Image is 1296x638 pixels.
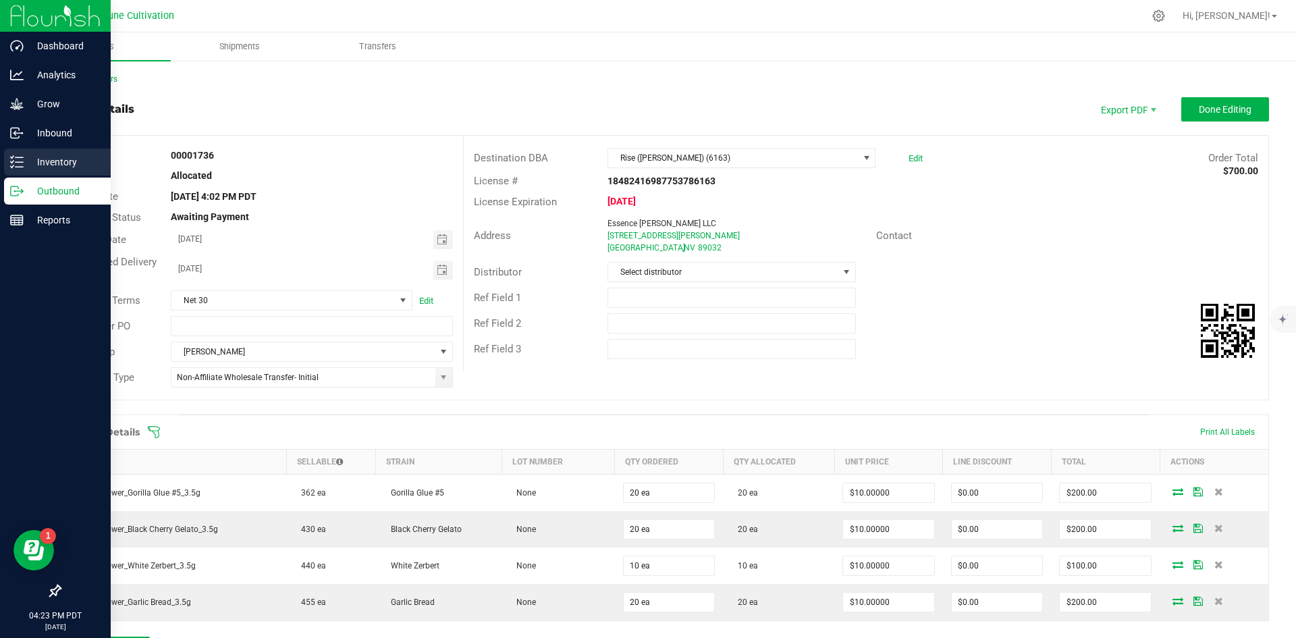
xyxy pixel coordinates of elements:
[309,32,448,61] a: Transfers
[607,176,715,186] strong: 18482416987753786163
[952,556,1043,575] input: 0
[474,317,521,329] span: Ref Field 2
[433,230,453,249] span: Toggle calendar
[171,170,212,181] strong: Allocated
[10,213,24,227] inline-svg: Reports
[69,525,218,534] span: HUST_Flower_Black Cherry Gelato_3.5g
[624,556,715,575] input: 0
[608,263,838,282] span: Select distributor
[952,520,1043,539] input: 0
[1208,560,1228,568] span: Delete Order Detail
[286,450,376,475] th: Sellable
[10,39,24,53] inline-svg: Dashboard
[1160,450,1268,475] th: Actions
[40,528,56,544] iframe: Resource center unread badge
[843,593,934,612] input: 0
[876,230,912,242] span: Contact
[684,243,695,252] span: NV
[952,483,1043,502] input: 0
[510,597,536,607] span: None
[171,191,256,202] strong: [DATE] 4:02 PM PDT
[1208,152,1258,164] span: Order Total
[510,525,536,534] span: None
[10,97,24,111] inline-svg: Grow
[171,150,214,161] strong: 00001736
[1087,97,1168,122] span: Export PDF
[1199,104,1251,115] span: Done Editing
[1051,450,1160,475] th: Total
[608,149,858,167] span: Rise ([PERSON_NAME]) (6163)
[1060,556,1151,575] input: 0
[909,153,923,163] a: Edit
[474,230,511,242] span: Address
[1208,487,1228,496] span: Delete Order Detail
[1188,597,1208,605] span: Save Order Detail
[1223,165,1258,176] strong: $700.00
[69,488,200,498] span: HUST_Flower_Gorilla Glue #5_3.5g
[474,343,521,355] span: Ref Field 3
[474,292,521,304] span: Ref Field 1
[294,597,326,607] span: 455 ea
[1183,10,1270,21] span: Hi, [PERSON_NAME]!
[843,520,934,539] input: 0
[294,488,326,498] span: 362 ea
[70,256,157,284] span: Requested Delivery Date
[10,155,24,169] inline-svg: Inventory
[61,450,287,475] th: Item
[607,231,740,240] span: [STREET_ADDRESS][PERSON_NAME]
[1060,483,1151,502] input: 0
[69,597,191,607] span: HUST_Flower_Garlic Bread_3.5g
[698,243,722,252] span: 89032
[731,597,758,607] span: 20 ea
[384,525,462,534] span: Black Cherry Gelato
[723,450,834,475] th: Qty Allocated
[615,450,724,475] th: Qty Ordered
[607,243,685,252] span: [GEOGRAPHIC_DATA]
[952,593,1043,612] input: 0
[474,266,522,278] span: Distributor
[943,450,1052,475] th: Line Discount
[731,525,758,534] span: 20 ea
[171,211,249,222] strong: Awaiting Payment
[843,556,934,575] input: 0
[294,525,326,534] span: 430 ea
[201,41,278,53] span: Shipments
[1188,487,1208,496] span: Save Order Detail
[6,622,105,632] p: [DATE]
[24,125,105,141] p: Inbound
[624,593,715,612] input: 0
[384,597,435,607] span: Garlic Bread
[13,530,54,570] iframe: Resource center
[384,488,444,498] span: Gorilla Glue #5
[1181,97,1269,122] button: Done Editing
[1201,304,1255,358] qrcode: 00001736
[10,126,24,140] inline-svg: Inbound
[6,610,105,622] p: 04:23 PM PDT
[10,68,24,82] inline-svg: Analytics
[510,561,536,570] span: None
[384,561,439,570] span: White Zerbert
[24,212,105,228] p: Reports
[171,291,395,310] span: Net 30
[607,219,716,228] span: Essence [PERSON_NAME] LLC
[1188,560,1208,568] span: Save Order Detail
[10,184,24,198] inline-svg: Outbound
[1188,524,1208,532] span: Save Order Detail
[171,342,435,361] span: [PERSON_NAME]
[1060,593,1151,612] input: 0
[510,488,536,498] span: None
[341,41,414,53] span: Transfers
[376,450,502,475] th: Strain
[624,483,715,502] input: 0
[1208,524,1228,532] span: Delete Order Detail
[682,243,684,252] span: ,
[834,450,943,475] th: Unit Price
[69,561,196,570] span: HUST_Flower_White Zerbert_3.5g
[433,261,453,280] span: Toggle calendar
[24,38,105,54] p: Dashboard
[24,96,105,112] p: Grow
[1201,304,1255,358] img: Scan me!
[474,152,548,164] span: Destination DBA
[24,183,105,199] p: Outbound
[731,488,758,498] span: 20 ea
